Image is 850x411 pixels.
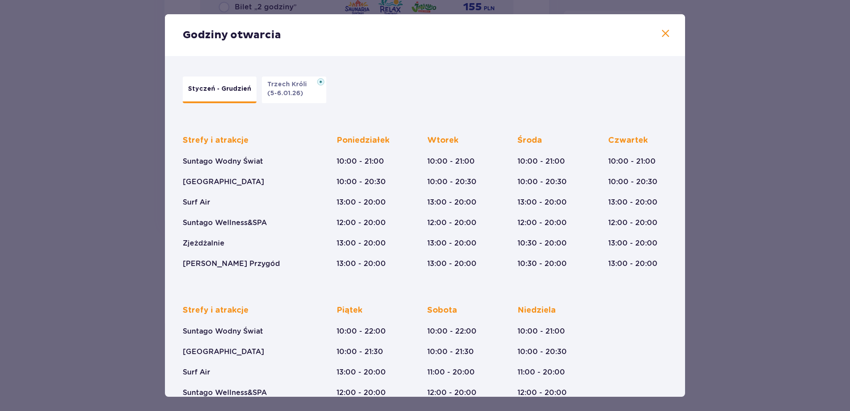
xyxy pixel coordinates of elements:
[267,80,312,89] p: Trzech Króli
[337,197,386,207] p: 13:00 - 20:00
[427,388,477,398] p: 12:00 - 20:00
[337,177,386,187] p: 10:00 - 20:30
[427,157,475,166] p: 10:00 - 21:00
[337,157,384,166] p: 10:00 - 21:00
[262,77,326,103] button: Trzech Króli(5-6.01.26)
[183,135,249,146] p: Strefy i atrakcje
[608,238,658,248] p: 13:00 - 20:00
[517,347,567,357] p: 10:00 - 20:30
[337,388,386,398] p: 12:00 - 20:00
[517,238,567,248] p: 10:30 - 20:00
[337,259,386,269] p: 13:00 - 20:00
[183,238,225,248] p: Zjeżdżalnie
[188,85,251,93] p: Styczeń - Grudzień
[608,197,658,207] p: 13:00 - 20:00
[608,135,648,146] p: Czwartek
[517,305,556,316] p: Niedziela
[517,367,565,377] p: 11:00 - 20:00
[183,218,267,228] p: Suntago Wellness&SPA
[267,89,303,98] p: (5-6.01.26)
[427,305,457,316] p: Sobota
[337,305,362,316] p: Piątek
[427,347,474,357] p: 10:00 - 21:30
[183,305,249,316] p: Strefy i atrakcje
[427,238,477,248] p: 13:00 - 20:00
[337,347,383,357] p: 10:00 - 21:30
[427,259,477,269] p: 13:00 - 20:00
[517,326,565,336] p: 10:00 - 21:00
[183,367,210,377] p: Surf Air
[427,177,477,187] p: 10:00 - 20:30
[183,347,264,357] p: [GEOGRAPHIC_DATA]
[337,367,386,377] p: 13:00 - 20:00
[427,197,477,207] p: 13:00 - 20:00
[517,177,567,187] p: 10:00 - 20:30
[517,135,542,146] p: Środa
[608,259,658,269] p: 13:00 - 20:00
[427,367,475,377] p: 11:00 - 20:00
[337,238,386,248] p: 13:00 - 20:00
[608,218,658,228] p: 12:00 - 20:00
[337,135,389,146] p: Poniedziałek
[183,326,263,336] p: Suntago Wodny Świat
[517,218,567,228] p: 12:00 - 20:00
[517,259,567,269] p: 10:30 - 20:00
[183,388,267,398] p: Suntago Wellness&SPA
[517,157,565,166] p: 10:00 - 21:00
[183,28,281,42] p: Godziny otwarcia
[337,326,386,336] p: 10:00 - 22:00
[183,157,263,166] p: Suntago Wodny Świat
[183,177,264,187] p: [GEOGRAPHIC_DATA]
[608,177,658,187] p: 10:00 - 20:30
[427,135,458,146] p: Wtorek
[337,218,386,228] p: 12:00 - 20:00
[183,259,280,269] p: [PERSON_NAME] Przygód
[183,197,210,207] p: Surf Air
[427,326,477,336] p: 10:00 - 22:00
[517,388,567,398] p: 12:00 - 20:00
[608,157,656,166] p: 10:00 - 21:00
[427,218,477,228] p: 12:00 - 20:00
[183,77,257,103] button: Styczeń - Grudzień
[517,197,567,207] p: 13:00 - 20:00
